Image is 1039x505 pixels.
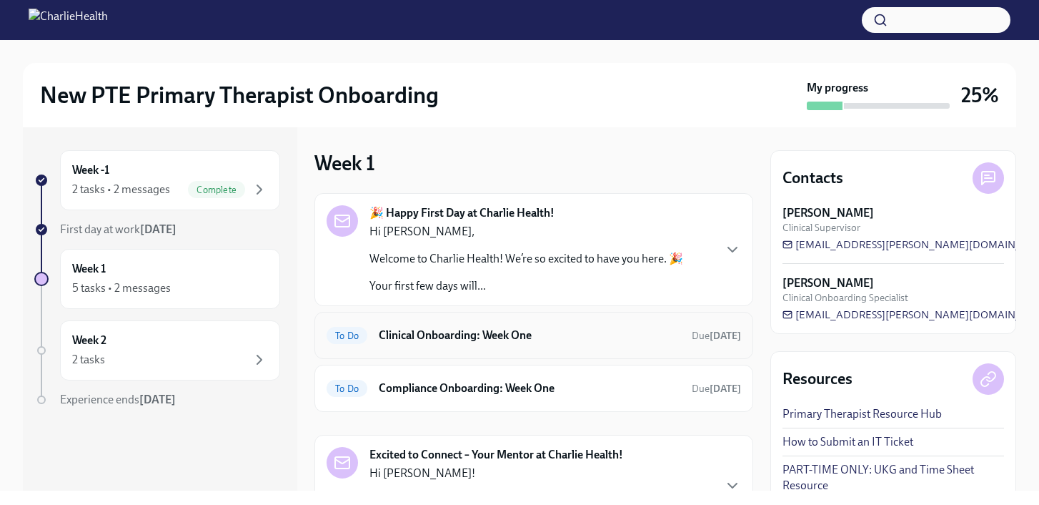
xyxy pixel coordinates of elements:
[369,224,683,240] p: Hi [PERSON_NAME],
[34,150,280,210] a: Week -12 tasks • 2 messagesComplete
[961,82,999,108] h3: 25%
[782,434,913,450] a: How to Submit an IT Ticket
[60,222,177,236] span: First day at work
[710,383,741,395] strong: [DATE]
[369,466,712,481] p: Hi [PERSON_NAME]!
[40,81,439,109] h2: New PTE Primary Therapist Onboarding
[692,329,741,343] span: September 7th, 2025 08:00
[72,182,170,197] div: 2 tasks • 2 messages
[29,9,108,31] img: CharlieHealth
[140,222,177,236] strong: [DATE]
[72,333,106,348] h6: Week 2
[34,249,280,309] a: Week 15 tasks • 2 messages
[369,447,623,463] strong: Excited to Connect – Your Mentor at Charlie Health!
[327,330,367,341] span: To Do
[782,275,874,291] strong: [PERSON_NAME]
[369,205,555,221] strong: 🎉 Happy First Day at Charlie Health!
[369,278,683,294] p: Your first few days will...
[782,221,860,235] span: Clinical Supervisor
[72,352,105,368] div: 2 tasks
[314,150,375,176] h3: Week 1
[369,251,683,267] p: Welcome to Charlie Health! We’re so excited to have you here. 🎉
[72,280,171,296] div: 5 tasks • 2 messages
[782,205,874,221] strong: [PERSON_NAME]
[692,383,741,395] span: Due
[327,383,367,394] span: To Do
[327,377,741,400] a: To DoCompliance Onboarding: Week OneDue[DATE]
[60,393,176,406] span: Experience ends
[327,324,741,347] a: To DoClinical Onboarding: Week OneDue[DATE]
[692,330,741,342] span: Due
[807,80,868,96] strong: My progress
[782,167,843,189] h4: Contacts
[782,406,942,422] a: Primary Therapist Resource Hub
[34,222,280,237] a: First day at work[DATE]
[72,261,106,277] h6: Week 1
[139,393,176,406] strong: [DATE]
[782,462,1004,494] a: PART-TIME ONLY: UKG and Time Sheet Resource
[782,291,908,305] span: Clinical Onboarding Specialist
[34,320,280,381] a: Week 22 tasks
[379,328,680,343] h6: Clinical Onboarding: Week One
[710,330,741,342] strong: [DATE]
[72,162,109,178] h6: Week -1
[379,381,680,396] h6: Compliance Onboarding: Week One
[188,185,245,195] span: Complete
[782,368,852,390] h4: Resources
